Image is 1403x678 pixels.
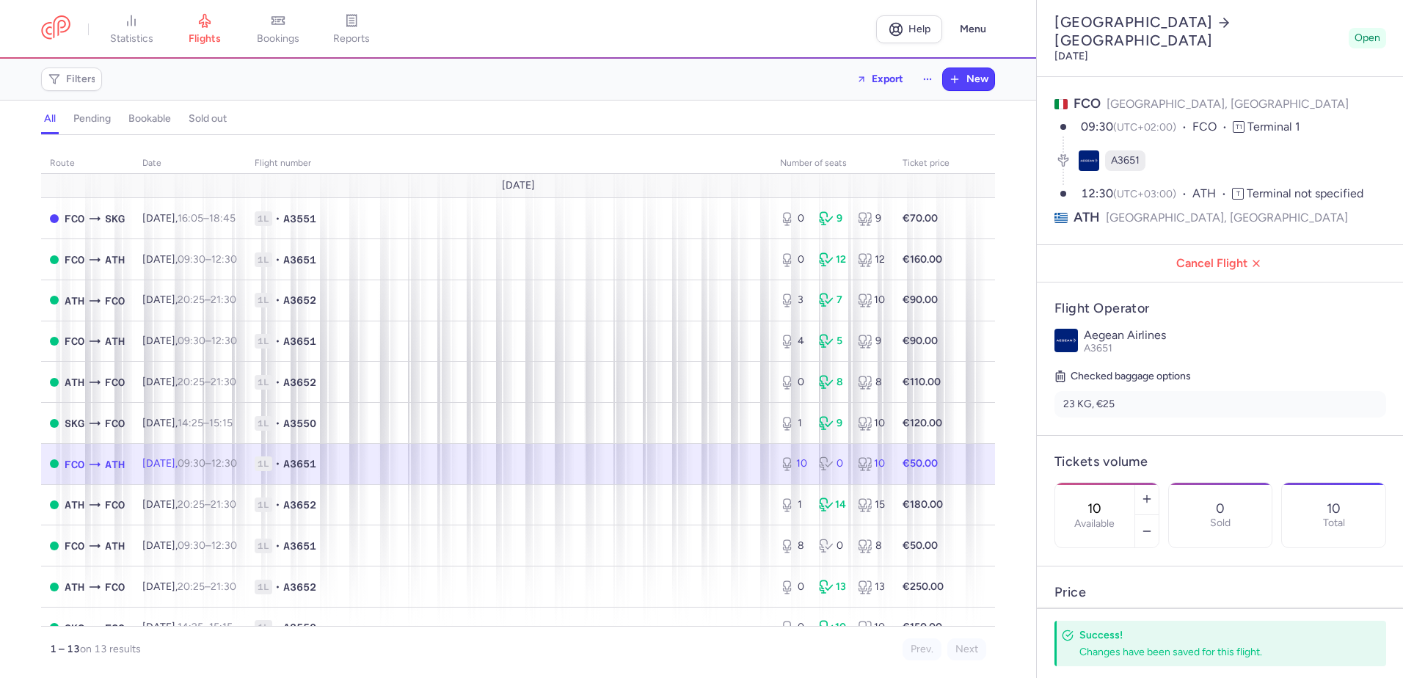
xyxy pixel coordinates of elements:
div: 9 [858,334,885,349]
li: 23 KG, €25 [1054,391,1386,418]
div: 1 [780,416,807,431]
h4: all [44,112,56,125]
time: 12:30 [211,539,237,552]
time: 12:30 [211,335,237,347]
label: Available [1074,518,1115,530]
div: 0 [819,539,846,553]
span: • [275,416,280,431]
span: FCO [65,333,84,349]
span: [DATE], [142,253,237,266]
span: • [275,211,280,226]
p: Aegean Airlines [1084,329,1386,342]
span: ATH [65,293,84,309]
div: 0 [780,580,807,594]
time: 21:30 [211,580,236,593]
strong: €90.00 [903,294,938,306]
span: SKG [65,415,84,431]
span: [DATE], [142,498,236,511]
th: number of seats [771,153,894,175]
span: A3651 [283,539,316,553]
span: 1L [255,375,272,390]
span: 1L [255,252,272,267]
span: – [178,457,237,470]
span: – [178,580,236,593]
time: 20:25 [178,580,205,593]
span: Terminal not specified [1247,186,1363,200]
span: – [178,376,236,388]
span: ATH [1192,186,1232,203]
span: • [275,539,280,553]
div: 13 [819,580,846,594]
span: A3651 [283,252,316,267]
time: 20:25 [178,294,205,306]
time: 12:30 [211,253,237,266]
span: • [275,252,280,267]
span: T1 [1233,121,1245,133]
span: • [275,334,280,349]
span: ATH [65,497,84,513]
span: A3651 [283,456,316,471]
th: Flight number [246,153,771,175]
span: A3652 [283,497,316,512]
div: 10 [858,293,885,307]
span: 1L [255,620,272,635]
strong: €160.00 [903,253,942,266]
span: FCO [1192,119,1233,136]
span: 1L [255,211,272,226]
div: 8 [780,539,807,553]
span: FCO [105,293,125,309]
span: – [178,212,236,225]
div: 10 [819,620,846,635]
span: 1L [255,580,272,594]
div: 4 [780,334,807,349]
span: • [275,497,280,512]
span: T [1232,188,1244,200]
h5: Checked baggage options [1054,368,1386,385]
time: 12:30 [211,457,237,470]
a: bookings [241,13,315,45]
span: FCO [105,374,125,390]
time: [DATE] [1054,50,1088,62]
div: 8 [858,539,885,553]
span: 1L [255,456,272,471]
strong: €70.00 [903,212,938,225]
h4: Tickets volume [1054,453,1386,470]
time: 15:15 [209,417,233,429]
div: 9 [819,211,846,226]
span: – [178,335,237,347]
span: 1L [255,334,272,349]
span: New [966,73,988,85]
div: 15 [858,497,885,512]
span: FCO [65,538,84,554]
span: [DATE] [502,180,535,192]
time: 16:05 [178,212,203,225]
time: 18:45 [209,212,236,225]
button: Filters [42,68,101,90]
span: – [178,539,237,552]
div: 3 [780,293,807,307]
span: ATH [65,579,84,595]
span: A3651 [1111,153,1140,168]
span: [GEOGRAPHIC_DATA], [GEOGRAPHIC_DATA] [1106,208,1348,227]
span: ATH [105,333,125,349]
div: 9 [819,416,846,431]
span: FCO [105,579,125,595]
span: Terminal 1 [1247,120,1300,134]
span: Cancel Flight [1049,257,1392,270]
span: ATH [105,456,125,473]
div: 14 [819,497,846,512]
span: ATH [105,252,125,268]
div: 10 [780,456,807,471]
span: 1L [255,539,272,553]
span: A3652 [283,375,316,390]
h4: sold out [189,112,227,125]
h4: Flight Operator [1054,300,1386,317]
time: 21:30 [211,294,236,306]
span: Filters [66,73,96,85]
div: 7 [819,293,846,307]
span: FCO [65,252,84,268]
div: 0 [780,620,807,635]
time: 09:30 [178,253,205,266]
span: (UTC+03:00) [1113,188,1176,200]
span: – [178,294,236,306]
